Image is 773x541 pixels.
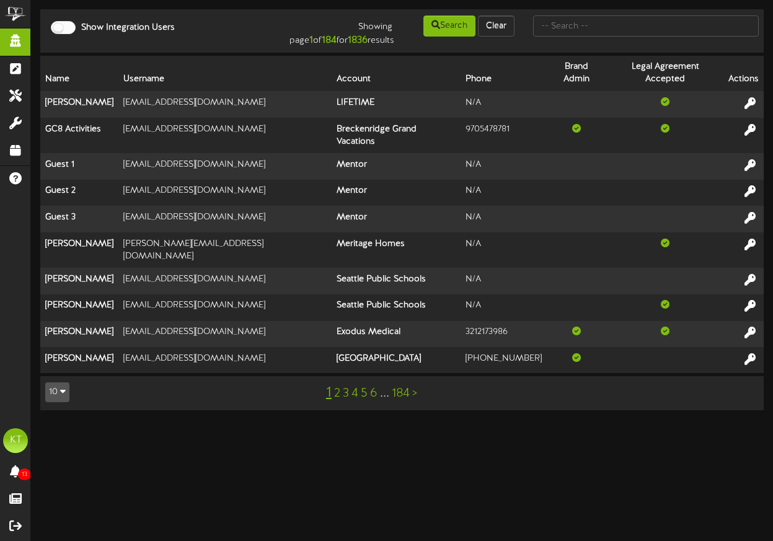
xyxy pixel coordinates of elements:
[478,15,515,37] button: Clear
[118,321,332,348] td: [EMAIL_ADDRESS][DOMAIN_NAME]
[380,387,389,400] a: ...
[361,387,368,400] a: 5
[118,268,332,294] td: [EMAIL_ADDRESS][DOMAIN_NAME]
[332,294,461,321] th: Seattle Public Schools
[533,15,759,37] input: -- Search --
[40,232,118,268] th: [PERSON_NAME]
[322,35,337,46] strong: 184
[280,14,402,48] div: Showing page of for results
[118,91,332,118] td: [EMAIL_ADDRESS][DOMAIN_NAME]
[40,153,118,180] th: Guest 1
[348,35,368,46] strong: 1836
[723,56,764,91] th: Actions
[332,232,461,268] th: Meritage Homes
[40,268,118,294] th: [PERSON_NAME]
[607,56,723,91] th: Legal Agreement Accepted
[40,347,118,373] th: [PERSON_NAME]
[72,22,175,34] label: Show Integration Users
[45,382,69,402] button: 10
[461,232,547,268] td: N/A
[40,91,118,118] th: [PERSON_NAME]
[118,294,332,321] td: [EMAIL_ADDRESS][DOMAIN_NAME]
[343,387,349,400] a: 3
[332,206,461,232] th: Mentor
[332,91,461,118] th: LIFETIME
[332,118,461,153] th: Breckenridge Grand Vacations
[118,56,332,91] th: Username
[332,180,461,206] th: Mentor
[40,321,118,348] th: [PERSON_NAME]
[40,118,118,153] th: GC8 Activities
[351,387,358,400] a: 4
[412,387,417,400] a: >
[118,347,332,373] td: [EMAIL_ADDRESS][DOMAIN_NAME]
[461,153,547,180] td: N/A
[332,153,461,180] th: Mentor
[118,232,332,268] td: [PERSON_NAME][EMAIL_ADDRESS][DOMAIN_NAME]
[118,118,332,153] td: [EMAIL_ADDRESS][DOMAIN_NAME]
[326,385,332,401] a: 1
[18,468,31,480] span: 13
[118,153,332,180] td: [EMAIL_ADDRESS][DOMAIN_NAME]
[461,294,547,321] td: N/A
[461,268,547,294] td: N/A
[461,321,547,348] td: 3212173986
[461,56,547,91] th: Phone
[332,321,461,348] th: Exodus Medical
[40,294,118,321] th: [PERSON_NAME]
[40,56,118,91] th: Name
[547,56,607,91] th: Brand Admin
[118,206,332,232] td: [EMAIL_ADDRESS][DOMAIN_NAME]
[461,91,547,118] td: N/A
[40,206,118,232] th: Guest 3
[118,180,332,206] td: [EMAIL_ADDRESS][DOMAIN_NAME]
[332,347,461,373] th: [GEOGRAPHIC_DATA]
[461,118,547,153] td: 9705478781
[332,56,461,91] th: Account
[334,387,340,400] a: 2
[461,206,547,232] td: N/A
[370,387,378,400] a: 6
[3,428,28,453] div: KT
[309,35,313,46] strong: 1
[392,387,410,400] a: 184
[461,180,547,206] td: N/A
[40,180,118,206] th: Guest 2
[423,15,475,37] button: Search
[332,268,461,294] th: Seattle Public Schools
[461,347,547,373] td: [PHONE_NUMBER]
